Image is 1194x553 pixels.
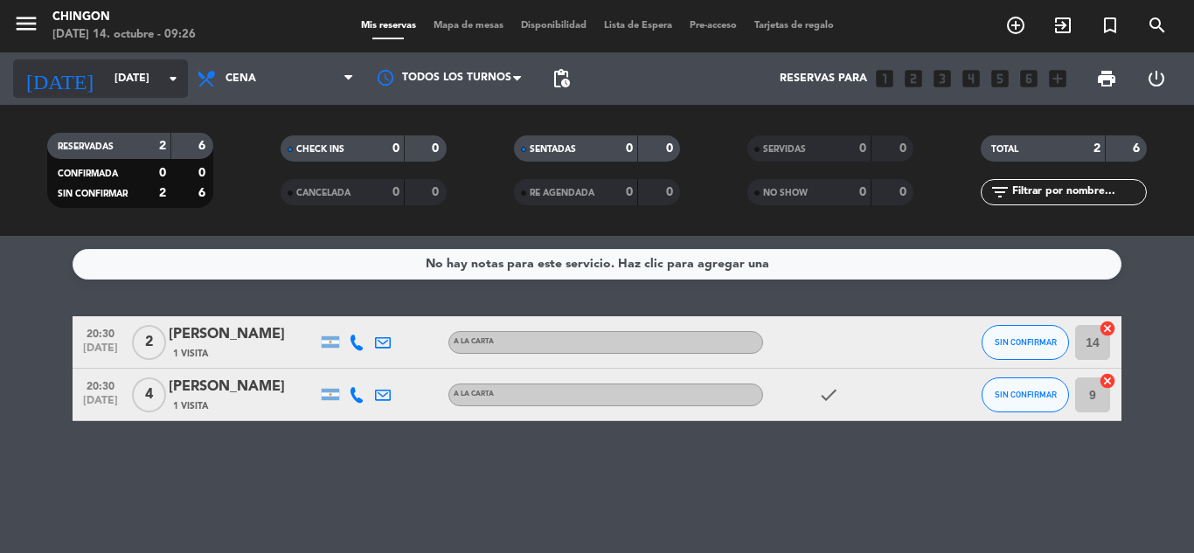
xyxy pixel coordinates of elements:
i: search [1147,15,1168,36]
span: 4 [132,377,166,412]
span: [DATE] [79,395,122,415]
span: SIN CONFIRMAR [58,190,128,198]
span: [DATE] [79,342,122,363]
input: Filtrar por nombre... [1010,183,1146,202]
strong: 0 [198,167,209,179]
span: A LA CARTA [454,391,494,397]
span: pending_actions [551,68,572,89]
i: cancel [1099,372,1116,390]
span: print [1096,68,1117,89]
span: Disponibilidad [512,21,595,31]
span: SERVIDAS [763,145,806,154]
strong: 0 [859,142,866,155]
i: power_settings_new [1146,68,1167,89]
strong: 0 [432,186,442,198]
strong: 2 [159,187,166,199]
i: looks_one [873,67,896,90]
span: 1 Visita [173,347,208,361]
strong: 0 [626,186,633,198]
i: looks_3 [931,67,954,90]
strong: 2 [1093,142,1100,155]
span: NO SHOW [763,189,808,197]
i: turned_in_not [1100,15,1121,36]
i: arrow_drop_down [163,68,184,89]
span: SIN CONFIRMAR [995,390,1057,399]
i: looks_two [902,67,925,90]
strong: 2 [159,140,166,152]
i: looks_4 [960,67,982,90]
span: Mis reservas [352,21,425,31]
i: cancel [1099,320,1116,337]
span: Cena [226,73,256,85]
span: Lista de Espera [595,21,681,31]
i: [DATE] [13,59,106,98]
i: exit_to_app [1052,15,1073,36]
strong: 0 [899,142,910,155]
div: Chingon [52,9,196,26]
span: Pre-acceso [681,21,746,31]
span: Tarjetas de regalo [746,21,843,31]
strong: 0 [626,142,633,155]
i: check [818,384,839,405]
strong: 6 [198,140,209,152]
strong: 0 [859,186,866,198]
button: menu [13,10,39,43]
i: add_box [1046,67,1069,90]
div: [PERSON_NAME] [169,376,317,398]
span: CHECK INS [296,145,344,154]
strong: 0 [899,186,910,198]
span: CANCELADA [296,189,351,197]
i: looks_5 [989,67,1011,90]
span: 1 Visita [173,399,208,413]
span: SIN CONFIRMAR [995,337,1057,347]
strong: 0 [392,142,399,155]
span: Reservas para [780,73,867,85]
span: RE AGENDADA [530,189,594,197]
strong: 0 [666,142,677,155]
span: A LA CARTA [454,338,494,345]
strong: 0 [432,142,442,155]
i: filter_list [989,182,1010,203]
div: [DATE] 14. octubre - 09:26 [52,26,196,44]
span: TOTAL [991,145,1018,154]
i: menu [13,10,39,37]
span: CONFIRMADA [58,169,118,178]
div: LOG OUT [1131,52,1181,105]
strong: 0 [392,186,399,198]
strong: 6 [198,187,209,199]
button: SIN CONFIRMAR [982,325,1069,360]
i: add_circle_outline [1005,15,1026,36]
span: 20:30 [79,375,122,395]
i: looks_6 [1017,67,1040,90]
strong: 0 [666,186,677,198]
div: No hay notas para este servicio. Haz clic para agregar una [426,254,769,274]
div: [PERSON_NAME] [169,323,317,346]
span: 2 [132,325,166,360]
strong: 0 [159,167,166,179]
span: 20:30 [79,322,122,342]
span: Mapa de mesas [425,21,512,31]
button: SIN CONFIRMAR [982,377,1069,412]
span: SENTADAS [530,145,576,154]
strong: 6 [1133,142,1143,155]
span: RESERVADAS [58,142,114,151]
